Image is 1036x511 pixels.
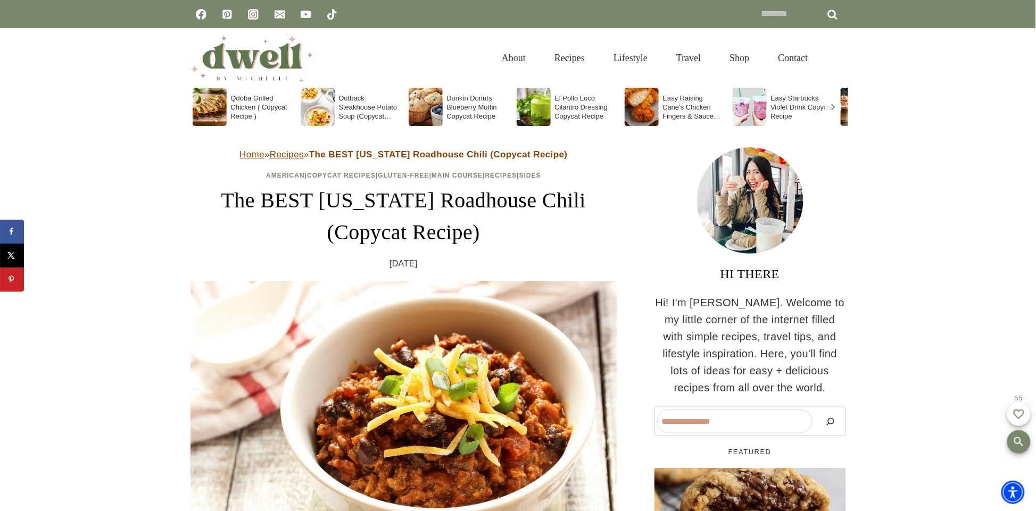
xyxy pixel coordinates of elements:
a: YouTube [295,4,317,25]
h3: HI THERE [654,264,846,283]
a: Travel [662,41,715,76]
a: Lifestyle [599,41,662,76]
h5: FEATURED [654,447,846,457]
a: Facebook [190,4,212,25]
a: Sides [519,172,541,179]
a: Instagram [243,4,264,25]
span: | | | | | [266,172,541,179]
div: Accessibility Menu [1001,481,1025,504]
a: American [266,172,305,179]
a: Copycat Recipes [307,172,376,179]
time: [DATE] [389,257,418,271]
a: Recipes [485,172,517,179]
span: » » [239,149,568,160]
a: Shop [715,41,764,76]
a: Recipes [540,41,599,76]
img: DWELL by michelle [190,33,313,82]
h1: The BEST [US_STATE] Roadhouse Chili (Copycat Recipe) [190,185,617,248]
a: Pinterest [217,4,238,25]
nav: Primary Navigation [487,41,822,76]
a: Gluten-Free [378,172,429,179]
a: About [487,41,540,76]
a: Contact [764,41,823,76]
a: Recipes [270,149,304,160]
a: Main Course [432,172,483,179]
strong: The BEST [US_STATE] Roadhouse Chili (Copycat Recipe) [309,149,568,160]
p: Hi! I'm [PERSON_NAME]. Welcome to my little corner of the internet filled with simple recipes, tr... [654,294,846,396]
a: TikTok [321,4,343,25]
a: Email [269,4,291,25]
a: Home [239,149,264,160]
